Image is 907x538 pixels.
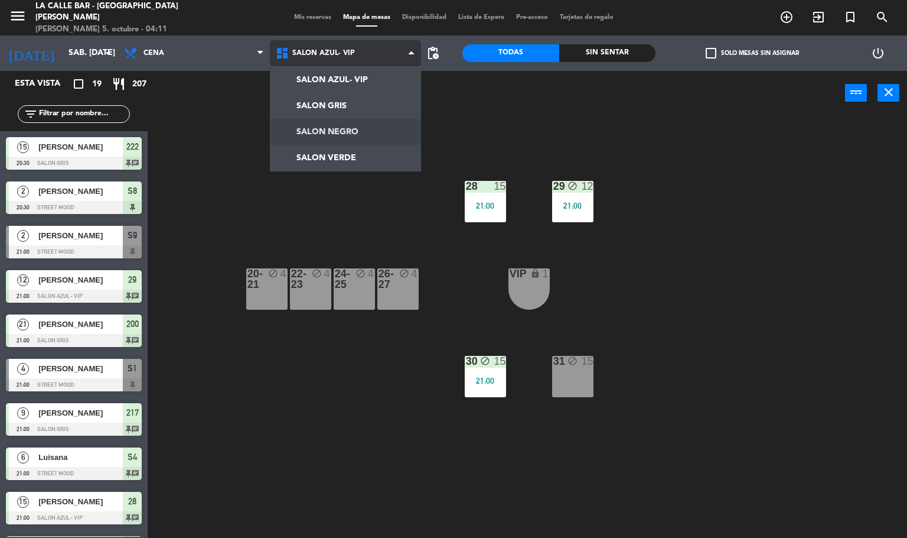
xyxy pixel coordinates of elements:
i: turned_in_not [843,10,857,24]
div: 1 [543,268,550,279]
div: La Calle Bar - [GEOGRAPHIC_DATA][PERSON_NAME] [35,1,218,24]
span: 28 [128,494,136,508]
i: crop_square [71,77,86,91]
div: 4 [324,268,331,279]
span: check_box_outline_blank [706,48,716,59]
i: exit_to_app [811,10,826,24]
div: 12 [582,181,593,192]
span: S1 [128,361,137,375]
i: block [312,268,322,278]
i: arrow_drop_down [101,46,115,60]
span: Disponibilidad [396,14,452,21]
span: 200 [126,317,139,331]
span: 6 [17,452,29,464]
span: 15 [17,141,29,153]
span: 207 [132,77,146,91]
span: 29 [128,273,136,287]
div: 15 [494,356,506,367]
span: pending_actions [426,46,440,60]
i: close [882,85,896,99]
div: 4 [280,268,288,279]
span: 12 [17,274,29,286]
a: SALON GRIS [270,93,421,119]
i: block [567,181,578,191]
span: [PERSON_NAME] [38,362,123,375]
i: restaurant [112,77,126,91]
span: [PERSON_NAME] [38,141,123,153]
span: 9 [17,407,29,419]
span: S4 [128,450,137,464]
i: block [399,268,409,278]
div: [PERSON_NAME] 5. octubre - 04:11 [35,24,218,35]
span: SALON AZUL- VIP [292,49,355,57]
span: Pre-acceso [510,14,554,21]
i: block [480,356,490,366]
span: [PERSON_NAME] [38,185,123,197]
div: 4 [412,268,419,279]
span: Mapa de mesas [337,14,396,21]
div: 4 [368,268,375,279]
div: 15 [494,181,506,192]
i: add_circle_outline [779,10,794,24]
a: SALON VERDE [270,145,421,171]
span: S8 [128,184,137,198]
span: 2 [17,186,29,197]
i: block [567,356,578,366]
input: Filtrar por nombre... [38,108,129,121]
div: 28 [466,181,466,192]
a: SALON AZUL- VIP [270,67,421,93]
a: SALON NEGRO [270,119,421,145]
label: Solo mesas sin asignar [706,48,799,59]
i: filter_list [24,107,38,121]
i: block [268,268,278,278]
span: 19 [92,77,102,91]
i: block [355,268,366,278]
span: [PERSON_NAME] [38,407,123,419]
i: power_input [849,85,863,99]
i: search [875,10,889,24]
div: Sin sentar [559,44,656,62]
span: Mis reservas [288,14,337,21]
div: 30 [466,356,466,367]
span: [PERSON_NAME] [38,318,123,330]
span: S9 [128,228,137,242]
div: Todas [462,44,559,62]
span: Lista de Espera [452,14,510,21]
div: 22-23 [291,268,292,290]
span: [PERSON_NAME] [38,274,123,286]
div: 15 [582,356,593,367]
span: [PERSON_NAME] [38,229,123,242]
i: menu [9,7,27,25]
div: Esta vista [6,77,85,91]
span: 222 [126,140,139,154]
div: 21:00 [552,202,593,210]
button: close [877,84,899,102]
div: 21:00 [465,202,506,210]
i: lock [530,268,540,278]
i: power_settings_new [871,46,885,60]
span: 2 [17,230,29,242]
span: Luisana [38,451,123,464]
span: 4 [17,363,29,375]
span: 21 [17,319,29,330]
div: 21:00 [465,377,506,385]
span: [PERSON_NAME] [38,495,123,508]
button: menu [9,7,27,29]
span: 217 [126,406,139,420]
div: 24-25 [335,268,335,290]
span: Tarjetas de regalo [554,14,619,21]
button: power_input [845,84,867,102]
span: Cena [143,49,164,57]
span: 15 [17,496,29,508]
